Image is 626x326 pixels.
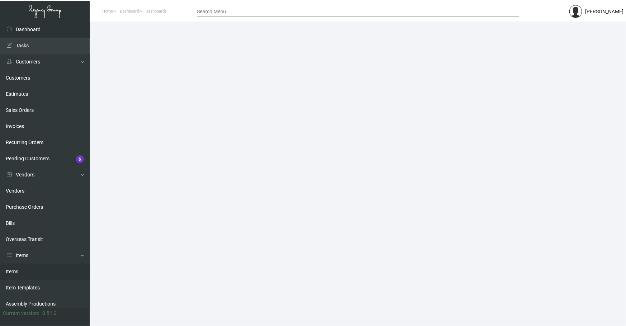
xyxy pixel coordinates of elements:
img: admin@bootstrapmaster.com [569,5,582,18]
div: [PERSON_NAME] [585,8,623,15]
div: Current version: [3,310,39,317]
div: 0.51.2 [42,310,57,317]
span: Dashboards [146,9,167,14]
span: Dashboard [120,9,139,14]
span: Home [102,9,113,14]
